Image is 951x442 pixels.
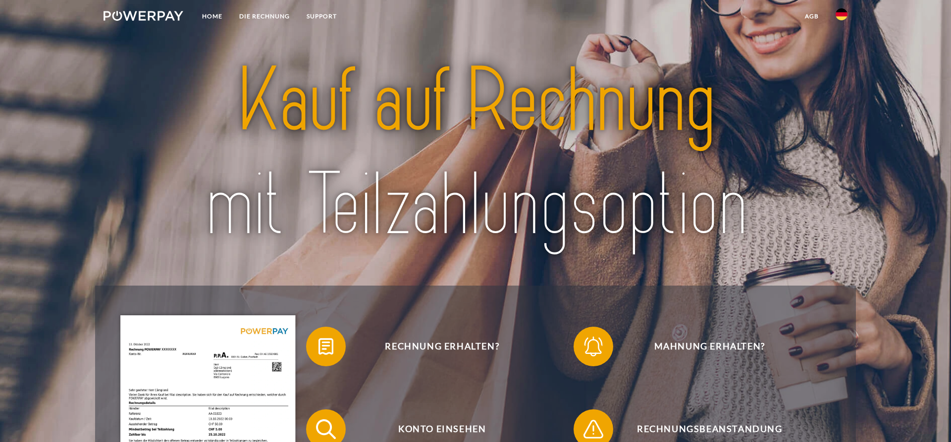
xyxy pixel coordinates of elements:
[911,402,943,434] iframe: Schaltfläche zum Öffnen des Messaging-Fensters
[581,334,606,359] img: qb_bell.svg
[231,7,298,25] a: DIE RECHNUNG
[836,8,847,20] img: de
[314,417,338,442] img: qb_search.svg
[314,334,338,359] img: qb_bill.svg
[321,327,564,366] span: Rechnung erhalten?
[298,7,345,25] a: SUPPORT
[140,44,811,262] img: title-powerpay_de.svg
[796,7,827,25] a: agb
[194,7,231,25] a: Home
[588,327,831,366] span: Mahnung erhalten?
[574,327,831,366] button: Mahnung erhalten?
[104,11,183,21] img: logo-powerpay-white.svg
[581,417,606,442] img: qb_warning.svg
[306,327,564,366] button: Rechnung erhalten?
